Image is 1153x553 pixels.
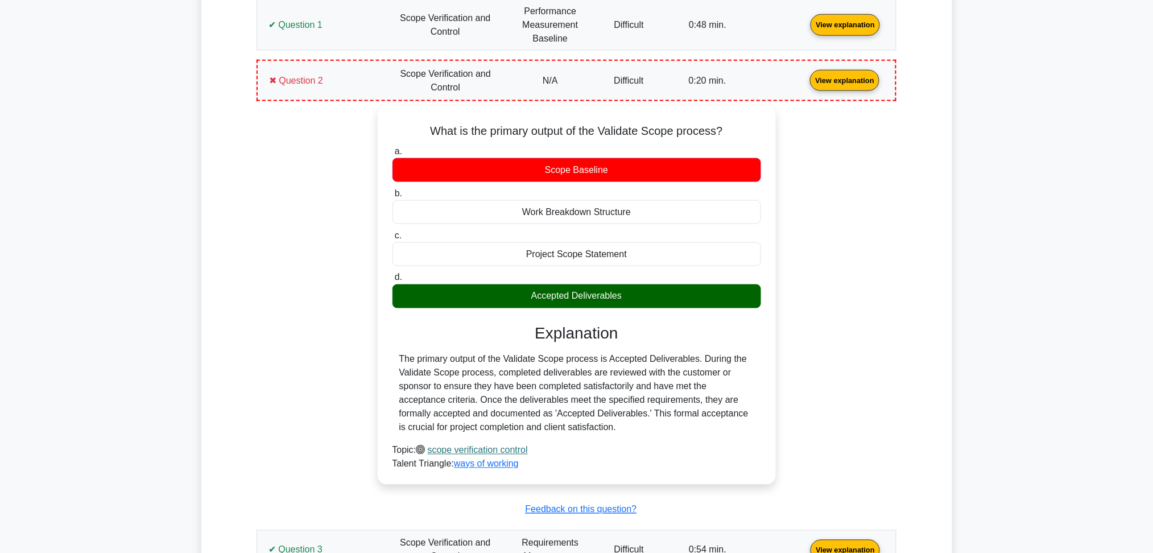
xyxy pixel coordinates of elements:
span: d. [395,273,402,282]
h5: What is the primary output of the Validate Scope process? [391,124,762,138]
a: View explanation [806,19,885,29]
div: Scope Baseline [392,158,761,182]
div: Accepted Deliverables [392,284,761,308]
a: Feedback on this question? [526,505,637,514]
span: c. [395,230,402,240]
div: Topic: [392,444,761,457]
a: ways of working [454,459,519,469]
h3: Explanation [399,324,754,344]
a: scope verification control [428,445,528,455]
span: b. [395,188,402,198]
div: Work Breakdown Structure [392,200,761,224]
span: a. [395,146,402,156]
a: View explanation [805,75,884,85]
div: The primary output of the Validate Scope process is Accepted Deliverables. During the Validate Sc... [399,353,754,435]
div: Project Scope Statement [392,242,761,266]
div: Talent Triangle: [392,444,761,471]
